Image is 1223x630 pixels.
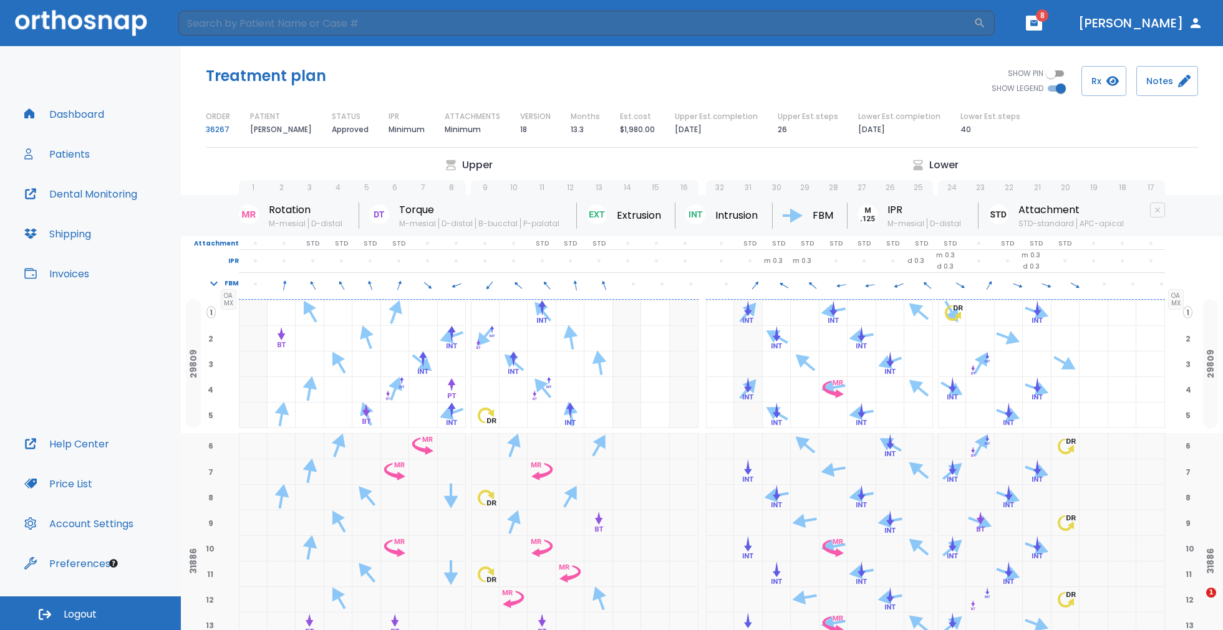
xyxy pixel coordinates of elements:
[620,122,655,137] p: $1,980.00
[793,255,811,267] p: m 0.3
[239,377,268,403] div: extracted
[1183,306,1192,318] span: 1
[239,587,268,613] div: extracted
[399,203,562,217] p: Torque
[772,182,781,193] p: 30
[205,384,216,395] span: 4
[652,182,659,193] p: 15
[188,350,198,378] p: 29809
[307,182,312,193] p: 3
[670,485,699,510] div: extracted
[915,238,928,249] p: STD
[413,279,442,290] span: 130°
[206,517,216,528] span: 9
[206,440,216,451] span: 6
[438,218,475,229] span: D-distal
[239,536,268,561] div: extracted
[778,111,838,122] p: Upper Est.steps
[520,122,527,137] p: 18
[17,179,145,209] a: Dental Monitoring
[1034,182,1041,193] p: 21
[613,403,642,428] div: extracted
[1183,492,1193,503] span: 8
[539,182,544,193] p: 11
[335,238,348,249] p: STD
[1003,279,1032,290] span: 110°
[364,182,369,193] p: 5
[206,306,216,318] span: 1
[887,218,927,229] span: M-mesial
[399,218,438,229] span: M-mesial
[734,351,763,377] div: extracted
[188,548,198,574] p: 31886
[270,279,299,290] span: 10°
[715,182,724,193] p: 32
[239,351,268,377] div: extracted
[858,111,940,122] p: Lower Est.completion
[442,279,471,290] span: 250°
[772,238,785,249] p: STD
[510,182,518,193] p: 10
[17,219,99,249] button: Shipping
[203,594,216,605] span: 12
[670,326,699,351] div: extracted
[181,255,239,267] p: IPR
[1073,12,1208,34] button: [PERSON_NAME]
[475,218,520,229] span: B-bucctal
[449,182,454,193] p: 8
[1183,466,1193,477] span: 7
[670,403,699,428] div: extracted
[536,238,549,249] p: STD
[239,300,268,326] div: extracted
[613,351,642,377] div: extracted
[17,508,141,538] button: Account Settings
[1183,333,1193,344] span: 2
[734,377,763,403] div: extracted
[181,238,239,249] p: Attachment
[483,182,488,193] p: 9
[976,182,985,193] p: 23
[670,377,699,403] div: extracted
[613,536,642,561] div: extracted
[886,238,899,249] p: STD
[798,279,827,290] span: 310°
[1022,250,1040,261] p: m 0.3
[392,238,405,249] p: STD
[778,122,787,137] p: 26
[1001,238,1014,249] p: STD
[561,279,590,290] span: 350°
[670,587,699,613] div: extracted
[385,279,413,290] span: 20°
[936,250,955,261] p: m 0.3
[206,66,326,86] h5: Treatment plan
[520,111,551,122] p: VERSION
[1206,588,1216,598] span: 1
[613,561,642,587] div: extracted
[944,238,957,249] p: STD
[206,111,230,122] p: ORDER
[992,83,1043,94] span: SHOW LEGEND
[336,182,341,193] p: 4
[670,536,699,561] div: extracted
[1008,68,1043,79] span: SHOW PIN
[613,326,642,351] div: extracted
[17,139,97,169] button: Patients
[389,111,399,122] p: IPR
[1030,238,1043,249] p: STD
[17,99,112,129] button: Dashboard
[239,561,268,587] div: extracted
[364,238,377,249] p: STD
[239,326,268,351] div: extracted
[734,326,763,351] div: extracted
[1136,66,1198,96] button: Notes
[567,182,574,193] p: 12
[801,238,814,249] p: STD
[279,182,284,193] p: 2
[462,158,493,173] p: Upper
[715,208,758,223] p: Intrusion
[947,279,975,290] span: 120°
[1148,182,1154,193] p: 17
[734,434,763,459] div: extracted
